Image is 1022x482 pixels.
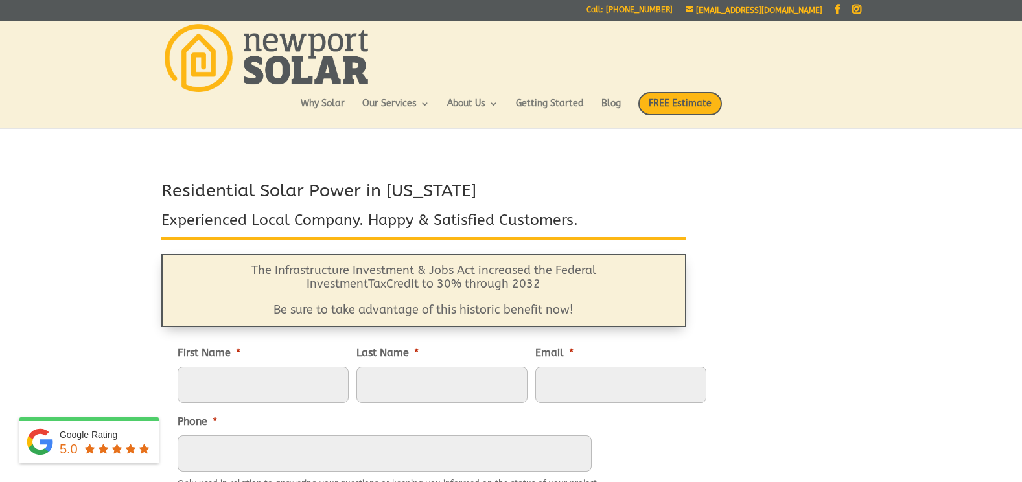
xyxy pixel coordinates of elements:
div: Google Rating [60,428,152,441]
span: 5.0 [60,442,78,456]
span: FREE Estimate [638,92,722,115]
p: Be sure to take advantage of this historic benefit now! [194,303,653,317]
a: [EMAIL_ADDRESS][DOMAIN_NAME] [686,6,822,15]
label: Email [535,347,574,360]
img: Newport Solar | Solar Energy Optimized. [165,24,368,92]
label: Phone [178,415,217,429]
p: The Infrastructure Investment & Jobs Act increased the Federal Investment Credit to 30% through 2032 [194,264,653,303]
a: Blog [601,99,621,121]
label: First Name [178,347,240,360]
a: Why Solar [301,99,345,121]
a: FREE Estimate [638,92,722,128]
label: Last Name [356,347,419,360]
a: Our Services [362,99,430,121]
a: About Us [447,99,498,121]
a: Call: [PHONE_NUMBER] [586,6,673,19]
h3: Experienced Local Company. Happy & Satisfied Customers. [161,210,686,237]
span: Tax [368,277,386,291]
a: Getting Started [516,99,584,121]
h2: Residential Solar Power in [US_STATE] [161,179,686,210]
